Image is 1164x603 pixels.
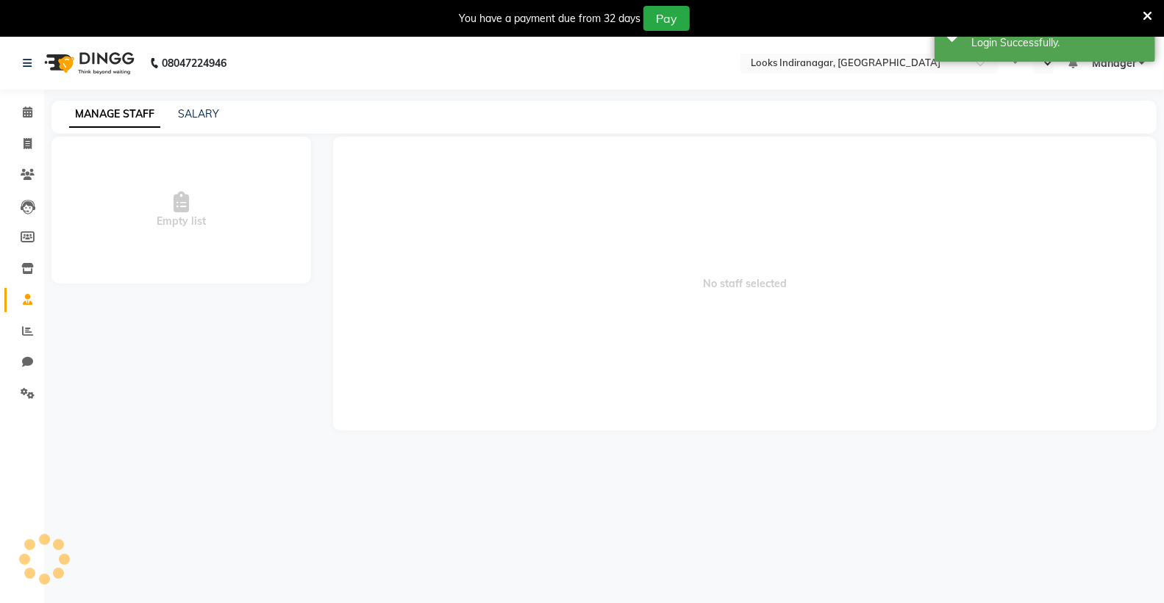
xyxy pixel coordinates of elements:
[643,6,690,31] button: Pay
[971,35,1144,51] div: Login Successfully.
[459,11,640,26] div: You have a payment due from 32 days
[51,137,311,284] div: Empty list
[333,137,1157,430] span: No staff selected
[178,107,219,120] a: SALARY
[38,43,138,84] img: logo
[69,101,160,128] a: MANAGE STAFF
[162,43,226,84] b: 08047224946
[1092,56,1136,71] span: Manager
